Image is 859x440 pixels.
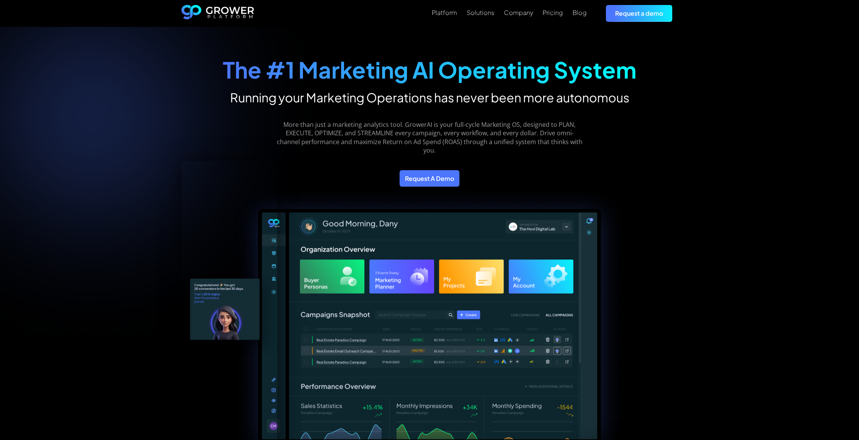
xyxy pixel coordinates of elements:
div: Platform [432,9,457,16]
a: Solutions [467,8,494,17]
a: Platform [432,8,457,17]
div: Company [504,9,533,16]
p: More than just a marketing analytics tool. GrowerAI is your full-cycle Marketing OS, designed to ... [276,120,584,155]
a: Request a demo [606,5,672,21]
strong: The #1 Marketing AI Operating System [223,56,637,84]
a: home [181,5,254,22]
div: Solutions [467,9,494,16]
a: Pricing [543,8,563,17]
div: Blog [573,9,587,16]
a: Company [504,8,533,17]
div: Pricing [543,9,563,16]
a: Blog [573,8,587,17]
h2: Running your Marketing Operations has never been more autonomous [223,90,637,105]
a: Request A Demo [400,170,459,187]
